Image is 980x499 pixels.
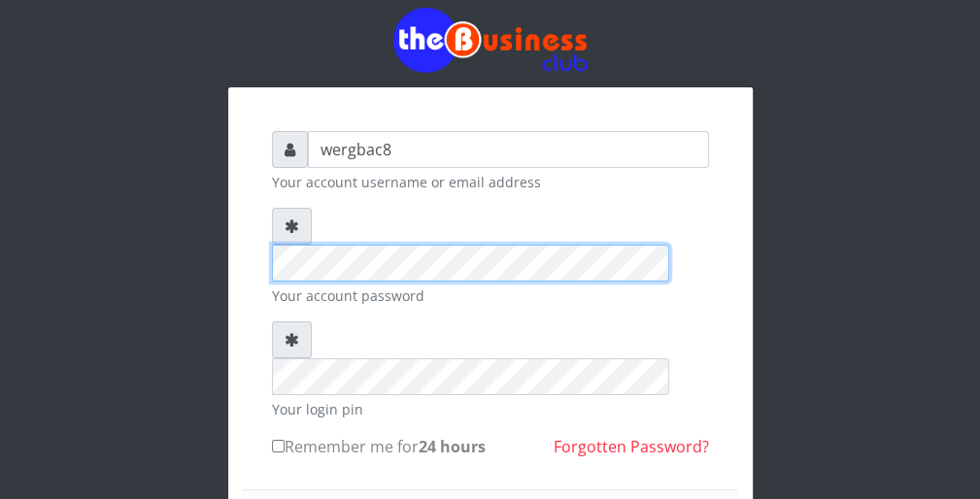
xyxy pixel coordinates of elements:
input: Remember me for24 hours [272,440,285,452]
b: 24 hours [419,436,486,457]
small: Your account password [272,285,709,306]
label: Remember me for [272,435,486,458]
a: Forgotten Password? [554,436,709,457]
input: Username or email address [308,131,709,168]
small: Your login pin [272,399,709,419]
small: Your account username or email address [272,172,709,192]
